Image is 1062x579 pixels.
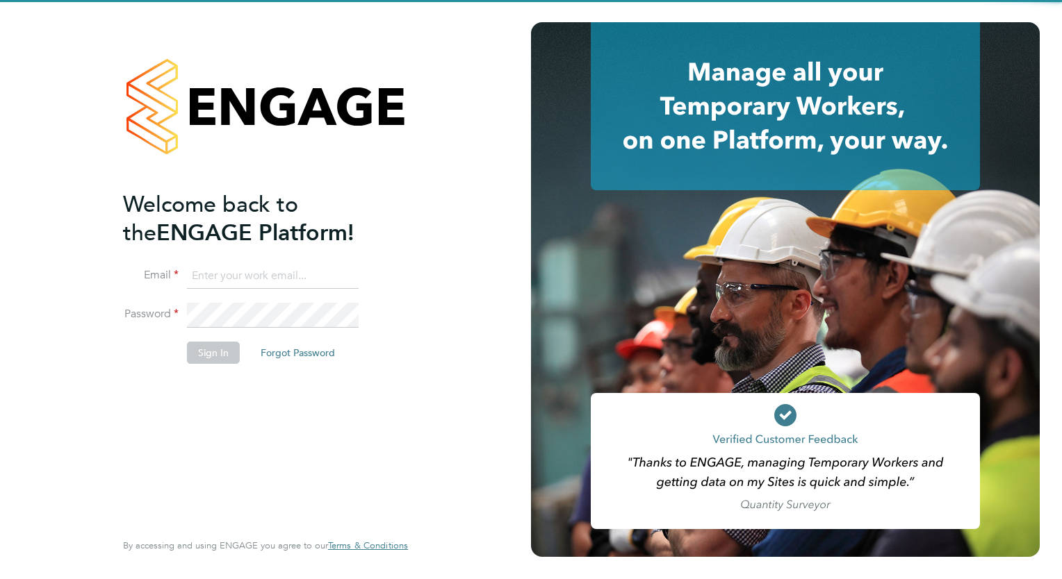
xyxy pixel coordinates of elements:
button: Sign In [187,342,240,364]
span: By accessing and using ENGAGE you agree to our [123,539,408,551]
label: Email [123,268,179,283]
span: Welcome back to the [123,191,298,246]
button: Forgot Password [250,342,346,364]
h2: ENGAGE Platform! [123,190,394,247]
a: Terms & Conditions [328,540,408,551]
input: Enter your work email... [187,264,359,289]
label: Password [123,307,179,321]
